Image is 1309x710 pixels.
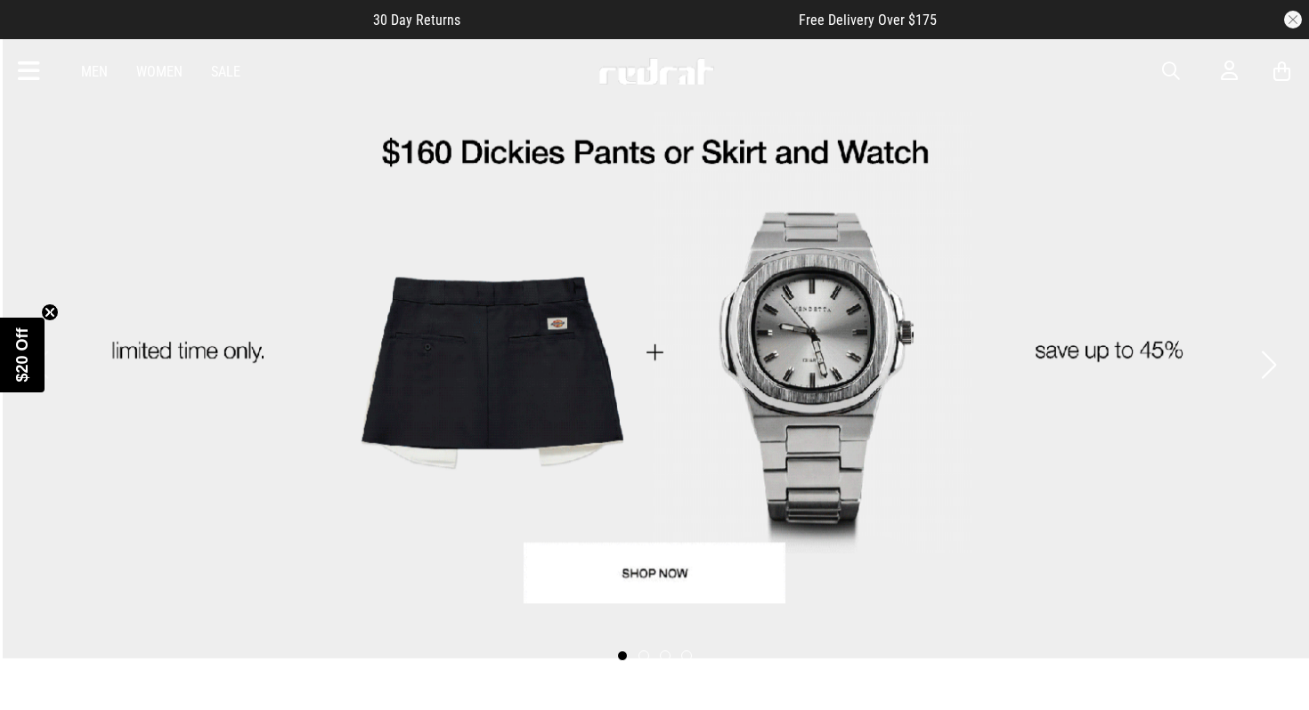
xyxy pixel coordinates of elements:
[41,303,59,321] button: Close teaser
[1256,345,1281,384] button: Next slide
[496,11,763,28] iframe: Customer reviews powered by Trustpilot
[373,12,460,28] span: 30 Day Returns
[598,58,715,85] img: Redrat logo
[13,327,31,382] span: $20 Off
[136,63,183,80] a: Women
[799,12,937,28] span: Free Delivery Over $175
[81,63,108,80] a: Men
[211,63,240,80] a: Sale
